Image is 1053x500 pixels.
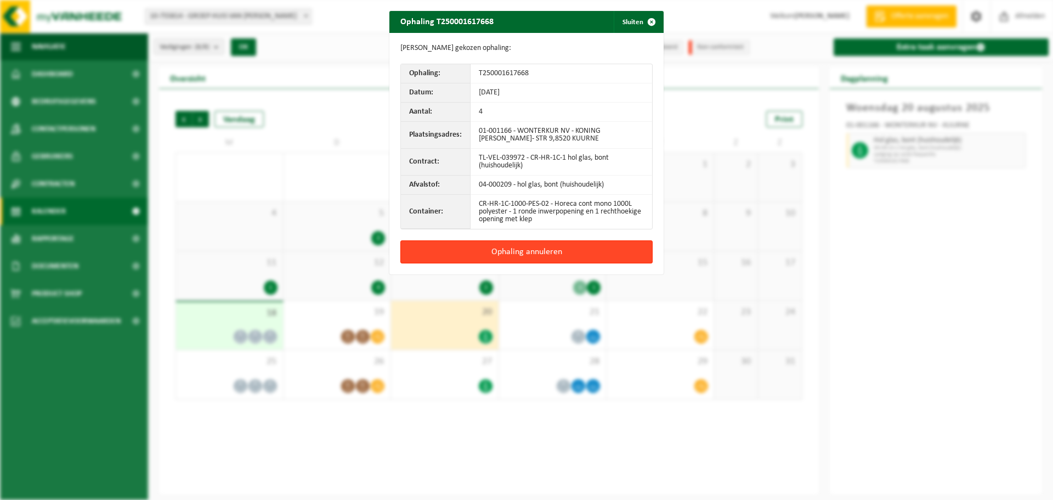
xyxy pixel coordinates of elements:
[471,149,652,176] td: TL-VEL-039972 - CR-HR-1C-1 hol glas, bont (huishoudelijk)
[471,195,652,229] td: CR-HR-1C-1000-PES-02 - Horeca cont mono 1000L polyester - 1 ronde inwerpopening en 1 rechthoekige...
[389,11,505,32] h2: Ophaling T250001617668
[401,83,471,103] th: Datum:
[471,176,652,195] td: 04-000209 - hol glas, bont (huishoudelijk)
[471,122,652,149] td: 01-001166 - WONTERKUR NV - KONING [PERSON_NAME]- STR 9,8520 KUURNE
[401,64,471,83] th: Ophaling:
[401,122,471,149] th: Plaatsingsadres:
[401,149,471,176] th: Contract:
[400,240,653,263] button: Ophaling annuleren
[614,11,663,33] button: Sluiten
[401,176,471,195] th: Afvalstof:
[401,195,471,229] th: Container:
[401,103,471,122] th: Aantal:
[471,83,652,103] td: [DATE]
[471,103,652,122] td: 4
[471,64,652,83] td: T250001617668
[400,44,653,53] p: [PERSON_NAME] gekozen ophaling:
